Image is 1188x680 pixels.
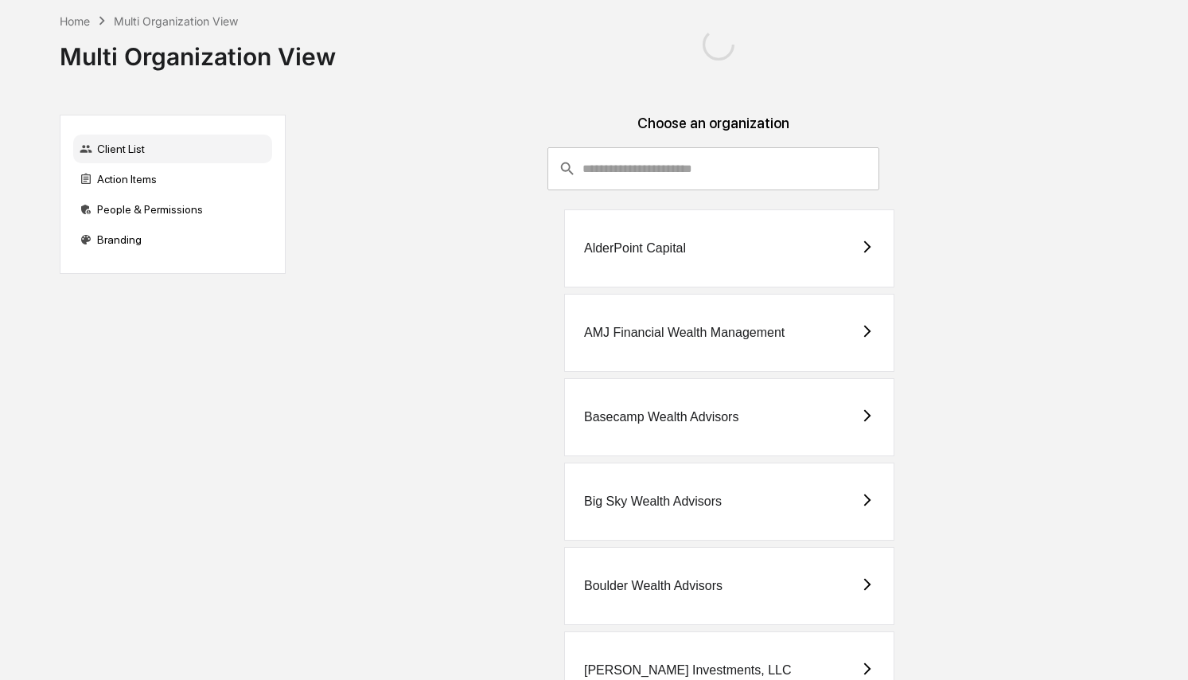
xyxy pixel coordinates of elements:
[584,326,785,340] div: AMJ Financial Wealth Management
[584,494,722,509] div: Big Sky Wealth Advisors
[584,663,792,678] div: [PERSON_NAME] Investments, LLC
[114,14,238,28] div: Multi Organization View
[73,135,272,163] div: Client List
[60,29,336,71] div: Multi Organization View
[584,410,738,424] div: Basecamp Wealth Advisors
[584,579,723,593] div: Boulder Wealth Advisors
[73,165,272,193] div: Action Items
[547,147,879,190] div: consultant-dashboard__filter-organizations-search-bar
[73,225,272,254] div: Branding
[60,14,90,28] div: Home
[73,195,272,224] div: People & Permissions
[584,241,686,256] div: AlderPoint Capital
[298,115,1129,147] div: Choose an organization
